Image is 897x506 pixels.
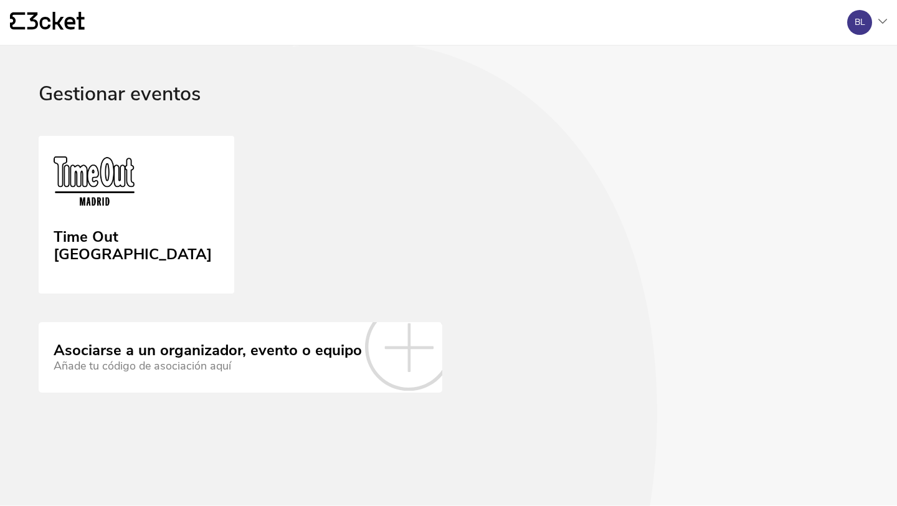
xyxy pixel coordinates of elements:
[39,83,858,136] div: Gestionar eventos
[10,12,85,33] a: {' '}
[54,224,219,263] div: Time Out [GEOGRAPHIC_DATA]
[39,322,442,392] a: Asociarse a un organizador, evento o equipo Añade tu código de asociación aquí
[39,136,234,294] a: Time Out Madrid Time Out [GEOGRAPHIC_DATA]
[54,342,362,360] div: Asociarse a un organizador, evento o equipo
[10,12,25,30] g: {' '}
[54,156,135,212] img: Time Out Madrid
[855,17,865,27] div: BL
[54,360,362,373] div: Añade tu código de asociación aquí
